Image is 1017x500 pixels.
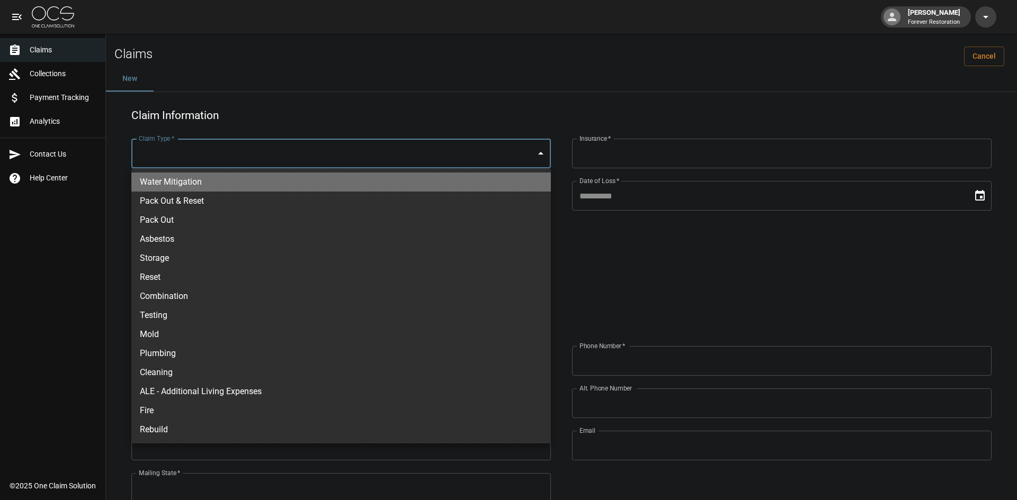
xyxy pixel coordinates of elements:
[131,306,551,325] li: Testing
[131,249,551,268] li: Storage
[131,268,551,287] li: Reset
[131,211,551,230] li: Pack Out
[131,363,551,382] li: Cleaning
[131,325,551,344] li: Mold
[131,287,551,306] li: Combination
[131,230,551,249] li: Asbestos
[131,344,551,363] li: Plumbing
[131,192,551,211] li: Pack Out & Reset
[131,172,551,192] li: Water Mitigation
[131,420,551,439] li: Rebuild
[131,401,551,420] li: Fire
[131,382,551,401] li: ALE - Additional Living Expenses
